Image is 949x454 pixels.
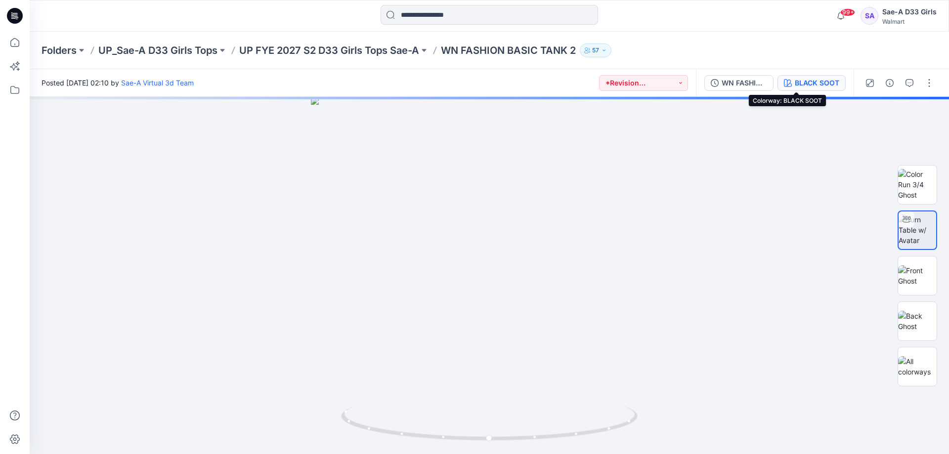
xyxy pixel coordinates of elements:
img: Front Ghost [898,265,937,286]
button: WN FASHION BASIC TANK 2_FULL COLORWAYS [704,75,774,91]
a: Folders [42,43,77,57]
button: Details [882,75,898,91]
img: All colorways [898,356,937,377]
p: WN FASHION BASIC TANK 2 [441,43,576,57]
div: SA [861,7,878,25]
p: 57 [592,45,599,56]
img: Color Run 3/4 Ghost [898,169,937,200]
button: 57 [580,43,611,57]
span: Posted [DATE] 02:10 by [42,78,194,88]
div: Sae-A D33 Girls [882,6,937,18]
img: Back Ghost [898,311,937,331]
div: BLACK SOOT [795,78,839,88]
a: UP_Sae-A D33 Girls Tops [98,43,217,57]
a: UP FYE 2027 S2 D33 Girls Tops Sae-A [239,43,419,57]
div: Walmart [882,18,937,25]
span: 99+ [840,8,855,16]
div: WN FASHION BASIC TANK 2_FULL COLORWAYS [722,78,767,88]
button: BLACK SOOT [777,75,846,91]
a: Sae-A Virtual 3d Team [121,79,194,87]
img: Turn Table w/ Avatar [899,214,936,246]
